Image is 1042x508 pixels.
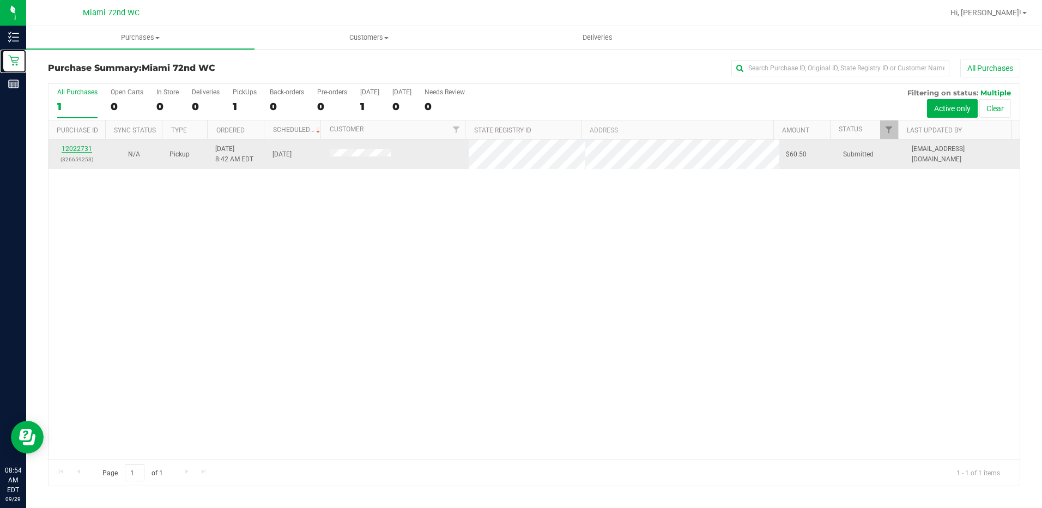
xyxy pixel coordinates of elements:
input: Search Purchase ID, Original ID, State Registry ID or Customer Name... [731,60,949,76]
span: Purchases [26,33,255,43]
input: 1 [125,464,144,481]
span: Not Applicable [128,150,140,158]
a: Last Updated By [907,126,962,134]
div: All Purchases [57,88,98,96]
div: PickUps [233,88,257,96]
p: 08:54 AM EDT [5,465,21,495]
span: Customers [255,33,482,43]
span: Miami 72nd WC [83,8,140,17]
span: 1 - 1 of 1 items [948,464,1009,481]
div: [DATE] [392,88,411,96]
a: State Registry ID [474,126,531,134]
inline-svg: Inventory [8,32,19,43]
div: 0 [425,100,465,113]
iframe: Resource center [11,421,44,453]
a: Customers [255,26,483,49]
div: Back-orders [270,88,304,96]
a: Type [171,126,187,134]
a: Status [839,125,862,133]
span: Deliveries [568,33,627,43]
th: Address [581,120,773,140]
inline-svg: Reports [8,78,19,89]
div: Deliveries [192,88,220,96]
a: Filter [880,120,898,139]
button: N/A [128,149,140,160]
p: 09/29 [5,495,21,503]
div: 0 [392,100,411,113]
button: All Purchases [960,59,1020,77]
span: Multiple [980,88,1011,97]
button: Clear [979,99,1011,118]
div: 0 [317,100,347,113]
p: (326659253) [55,154,99,165]
a: Deliveries [483,26,712,49]
a: Purchase ID [57,126,98,134]
a: Sync Status [114,126,156,134]
a: Customer [330,125,364,133]
div: 1 [57,100,98,113]
a: Scheduled [273,126,323,134]
span: Miami 72nd WC [142,63,215,73]
div: Pre-orders [317,88,347,96]
button: Active only [927,99,978,118]
span: [DATE] [272,149,292,160]
div: [DATE] [360,88,379,96]
a: Amount [782,126,809,134]
span: Hi, [PERSON_NAME]! [950,8,1021,17]
div: 1 [360,100,379,113]
inline-svg: Retail [8,55,19,66]
a: Purchases [26,26,255,49]
div: 0 [270,100,304,113]
span: Filtering on status: [907,88,978,97]
span: Pickup [169,149,190,160]
div: 0 [111,100,143,113]
div: Needs Review [425,88,465,96]
span: [EMAIL_ADDRESS][DOMAIN_NAME] [912,144,1013,165]
span: Page of 1 [93,464,172,481]
div: Open Carts [111,88,143,96]
div: 1 [233,100,257,113]
a: Filter [447,120,465,139]
span: Submitted [843,149,874,160]
div: In Store [156,88,179,96]
a: 12022731 [62,145,92,153]
div: 0 [156,100,179,113]
div: 0 [192,100,220,113]
span: [DATE] 8:42 AM EDT [215,144,253,165]
h3: Purchase Summary: [48,63,372,73]
span: $60.50 [786,149,807,160]
a: Ordered [216,126,245,134]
